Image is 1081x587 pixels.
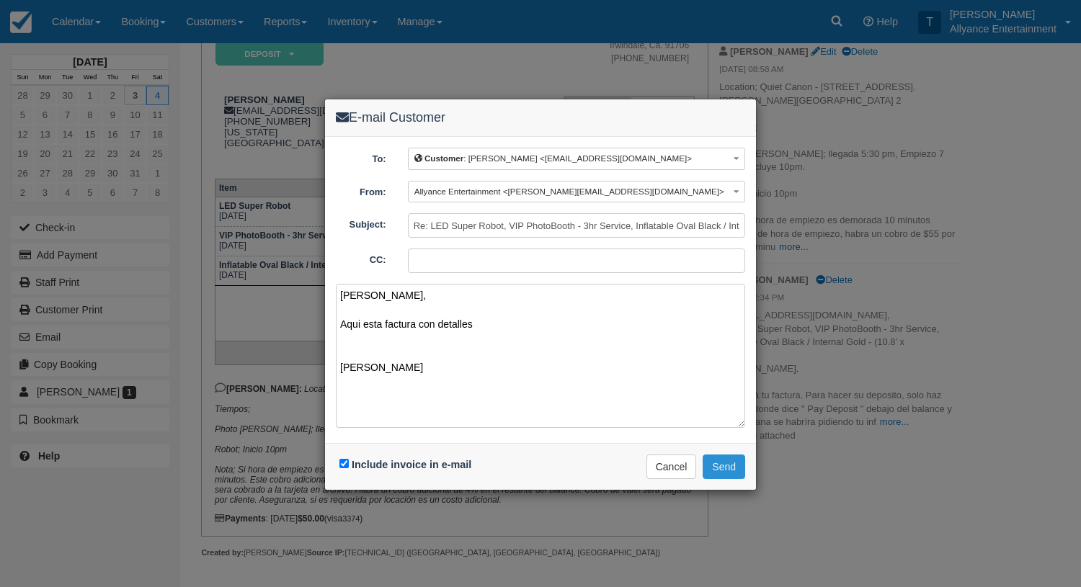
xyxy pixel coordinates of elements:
[408,181,745,203] button: Allyance Entertainment <[PERSON_NAME][EMAIL_ADDRESS][DOMAIN_NAME]>
[352,459,471,470] label: Include invoice in e-mail
[414,153,692,163] span: : [PERSON_NAME] <[EMAIL_ADDRESS][DOMAIN_NAME]>
[414,187,724,196] span: Allyance Entertainment <[PERSON_NAME][EMAIL_ADDRESS][DOMAIN_NAME]>
[325,248,397,267] label: CC:
[703,454,745,479] button: Send
[325,181,397,200] label: From:
[408,148,745,170] button: Customer: [PERSON_NAME] <[EMAIL_ADDRESS][DOMAIN_NAME]>
[325,148,397,166] label: To:
[424,153,463,163] b: Customer
[325,213,397,232] label: Subject:
[646,454,697,479] button: Cancel
[336,110,745,125] h4: E-mail Customer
